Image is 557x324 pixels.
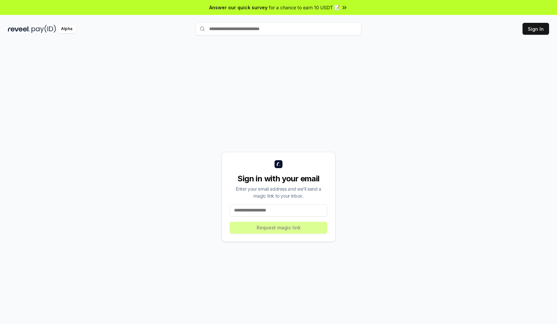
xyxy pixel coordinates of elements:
[209,4,268,11] span: Answer our quick survey
[31,25,56,33] img: pay_id
[8,25,30,33] img: reveel_dark
[230,185,327,199] div: Enter your email address and we’ll send a magic link to your inbox.
[57,25,76,33] div: Alpha
[275,160,282,168] img: logo_small
[269,4,340,11] span: for a chance to earn 10 USDT 📝
[230,173,327,184] div: Sign in with your email
[523,23,549,35] button: Sign In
